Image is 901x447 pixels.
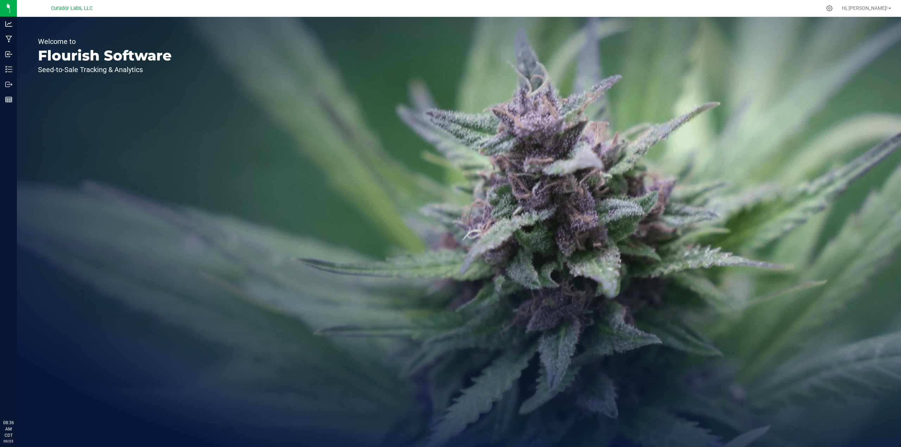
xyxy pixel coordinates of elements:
[38,38,172,45] p: Welcome to
[842,5,888,11] span: Hi, [PERSON_NAME]!
[825,5,834,12] div: Manage settings
[5,81,12,88] inline-svg: Outbound
[5,66,12,73] inline-svg: Inventory
[5,20,12,27] inline-svg: Analytics
[51,5,93,11] span: Curador Labs, LLC
[5,96,12,103] inline-svg: Reports
[3,439,14,444] p: 09/23
[3,420,14,439] p: 08:36 AM CDT
[38,66,172,73] p: Seed-to-Sale Tracking & Analytics
[5,51,12,58] inline-svg: Inbound
[5,36,12,43] inline-svg: Manufacturing
[38,49,172,63] p: Flourish Software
